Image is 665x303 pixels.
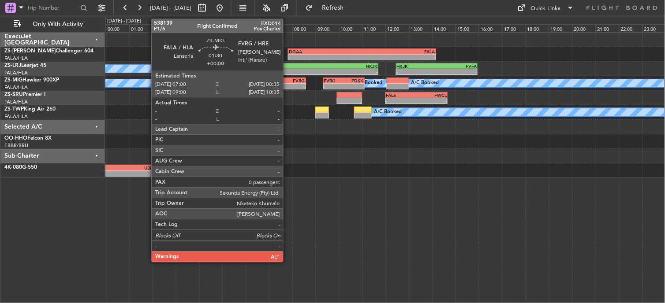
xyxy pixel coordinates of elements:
div: - [437,69,477,74]
span: ZS-LRJ [4,63,21,68]
span: Refresh [314,5,351,11]
div: A/C Booked [374,106,402,119]
div: FAUP [261,63,319,69]
div: 14:00 [433,24,456,32]
div: 08:00 [292,24,316,32]
div: - [233,113,256,118]
div: - [324,84,344,89]
span: ZS-MIG [4,78,22,83]
a: 4K-080G-550 [4,165,37,170]
a: ZS-SRUPremier I [4,92,45,97]
a: FALA/HLA [4,55,28,62]
a: ZS-[PERSON_NAME]Challenger 604 [4,48,93,54]
div: 13:00 [409,24,433,32]
div: 02:00 [153,24,176,32]
a: OO-HHOFalcon 8X [4,136,52,141]
span: OO-HHO [4,136,27,141]
a: FALA/HLA [4,70,28,76]
div: 10:00 [339,24,362,32]
div: 15:00 [456,24,479,32]
div: 19:00 [549,24,572,32]
span: ZS-[PERSON_NAME] [4,48,56,54]
div: - [256,113,280,118]
a: FALA/HLA [4,99,28,105]
div: 16:00 [479,24,502,32]
div: - [287,84,305,89]
div: - [269,84,287,89]
div: FALE [386,92,417,98]
div: 21:00 [596,24,619,32]
div: 05:00 [222,24,246,32]
div: 22:00 [619,24,643,32]
div: FWCL [417,92,447,98]
div: 20:00 [572,24,596,32]
div: - [386,98,417,103]
div: - [344,84,364,89]
div: - [417,98,447,103]
button: Only With Activity [10,17,96,31]
a: EBBR/BRU [4,142,28,149]
div: FALA [362,49,435,54]
div: Quick Links [531,4,561,13]
div: DGAA [289,49,362,54]
div: FALA [269,78,287,83]
a: ZS-LRJLearjet 45 [4,63,46,68]
div: 03:00 [176,24,199,32]
div: FVRG [324,78,344,83]
div: 06:00 [246,24,269,32]
div: HKJK [319,63,378,69]
div: 04:00 [199,24,223,32]
input: Trip Number [27,1,78,15]
div: 00:00 [106,24,129,32]
div: - [397,69,437,74]
div: 17:00 [502,24,526,32]
span: ZS-SRU [4,92,23,97]
div: A/C Booked [355,77,383,90]
div: [DATE] - [DATE] [107,18,141,25]
div: - [362,55,435,60]
div: FVFA [437,63,477,69]
a: ZS-MIGHawker 900XP [4,78,59,83]
div: 01:00 [129,24,153,32]
div: - [261,69,319,74]
div: A/C Booked [411,77,439,90]
div: FVRG [287,78,305,83]
div: 12:00 [386,24,409,32]
button: Quick Links [513,1,579,15]
span: Only With Activity [23,21,93,27]
div: 11:00 [362,24,386,32]
div: FAPE [256,107,280,112]
div: 18:00 [526,24,549,32]
div: FDSK [344,78,364,83]
span: 4K-080 [4,165,22,170]
span: ZS-TWP [4,107,24,112]
div: FALA [233,107,256,112]
a: FALA/HLA [4,84,28,91]
div: - [289,55,362,60]
a: FALA/HLA [4,113,28,120]
button: Refresh [301,1,354,15]
div: - [319,69,378,74]
div: 09:00 [316,24,339,32]
div: HKJK [397,63,437,69]
span: [DATE] - [DATE] [150,4,191,12]
a: ZS-TWPKing Air 260 [4,107,56,112]
div: 07:00 [269,24,292,32]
